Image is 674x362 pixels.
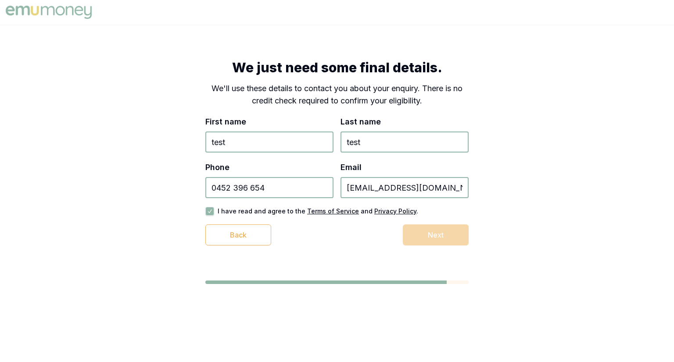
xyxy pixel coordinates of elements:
a: Terms of Service [307,207,359,215]
label: First name [205,117,246,126]
label: Phone [205,163,229,172]
h1: We just need some final details. [205,60,469,75]
p: We'll use these details to contact you about your enquiry. There is no credit check required to c... [205,82,469,107]
a: Privacy Policy [374,207,416,215]
label: Email [341,163,362,172]
label: Last name [341,117,381,126]
button: Back [205,224,271,245]
label: I have read and agree to the and . [218,208,418,214]
img: Emu Money [4,4,94,21]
